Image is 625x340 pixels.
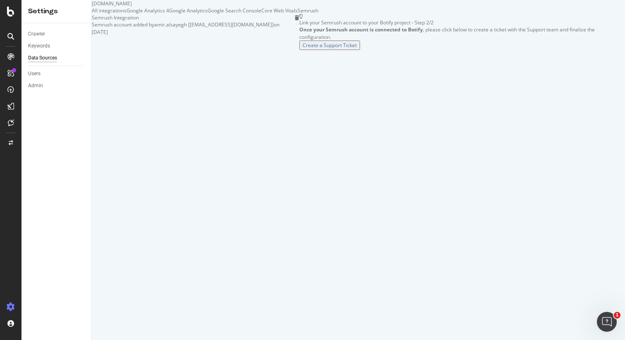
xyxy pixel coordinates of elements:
div: All integrations [92,7,126,14]
div: Link your Semrush account to your Botify project - Step 2/2 [299,19,625,26]
button: Create a Support Ticket [299,40,360,50]
div: Admin [28,81,43,90]
div: Create a Support Ticket [303,42,357,49]
div: Data Sources [28,54,57,62]
b: Once your Semrush account is connected to Botify [299,26,423,33]
a: Data Sources [28,54,86,62]
div: Google Analytics 4 [126,7,169,14]
div: Settings [28,7,85,16]
div: Semrush [298,7,318,14]
a: Users [28,69,86,78]
div: Crawler [28,30,45,38]
div: Semrush Integration [92,14,295,21]
i: trash [295,15,299,20]
span: 1 [614,312,620,319]
div: Google Analytics [169,7,208,14]
iframe: Intercom live chat [597,312,617,332]
div: Core Web Vitals [261,7,298,14]
a: Admin [28,81,86,90]
a: Keywords [28,42,86,50]
div: Google Search Console [208,7,261,14]
a: Crawler [28,30,86,38]
div: Users [28,69,41,78]
div: , please click below to create a ticket with the Support team and finalize the configuration. [299,26,625,50]
div: Semrush account added by amir.alsayegh [[EMAIL_ADDRESS][DOMAIN_NAME]] on [DATE] [92,21,295,35]
div: Keywords [28,42,50,50]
